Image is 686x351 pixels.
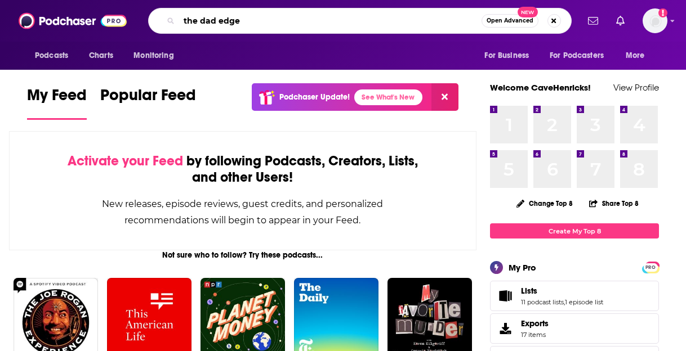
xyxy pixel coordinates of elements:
[658,8,667,17] svg: Add a profile image
[509,262,536,273] div: My Pro
[521,286,603,296] a: Lists
[490,82,591,93] a: Welcome CaveHenricks!
[521,318,549,328] span: Exports
[521,298,564,306] a: 11 podcast lists
[179,12,482,30] input: Search podcasts, credits, & more...
[148,8,572,34] div: Search podcasts, credits, & more...
[19,10,127,31] img: Podchaser - Follow, Share and Rate Podcasts
[510,196,580,210] button: Change Top 8
[490,223,659,238] a: Create My Top 8
[494,288,516,304] a: Lists
[484,48,529,64] span: For Business
[482,14,538,28] button: Open AdvancedNew
[66,153,420,186] div: by following Podcasts, Creators, Lists, and other Users!
[27,85,87,111] span: My Feed
[476,45,543,66] button: open menu
[68,152,183,169] span: Activate your Feed
[589,192,639,214] button: Share Top 8
[626,48,645,64] span: More
[521,286,537,296] span: Lists
[521,331,549,339] span: 17 items
[279,92,350,102] p: Podchaser Update!
[542,45,620,66] button: open menu
[100,85,196,120] a: Popular Feed
[565,298,603,306] a: 1 episode list
[126,45,188,66] button: open menu
[66,196,420,228] div: New releases, episode reviews, guest credits, and personalized recommendations will begin to appe...
[133,48,173,64] span: Monitoring
[613,82,659,93] a: View Profile
[643,8,667,33] img: User Profile
[550,48,604,64] span: For Podcasters
[644,263,657,271] a: PRO
[643,8,667,33] button: Show profile menu
[100,85,196,111] span: Popular Feed
[487,18,533,24] span: Open Advanced
[518,7,538,17] span: New
[583,11,603,30] a: Show notifications dropdown
[89,48,113,64] span: Charts
[494,321,516,336] span: Exports
[9,250,476,260] div: Not sure who to follow? Try these podcasts...
[27,85,87,120] a: My Feed
[564,298,565,306] span: ,
[490,313,659,344] a: Exports
[35,48,68,64] span: Podcasts
[644,263,657,272] span: PRO
[354,89,422,105] a: See What's New
[27,45,83,66] button: open menu
[643,8,667,33] span: Logged in as CaveHenricks
[490,281,659,311] span: Lists
[82,45,120,66] a: Charts
[618,45,659,66] button: open menu
[612,11,629,30] a: Show notifications dropdown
